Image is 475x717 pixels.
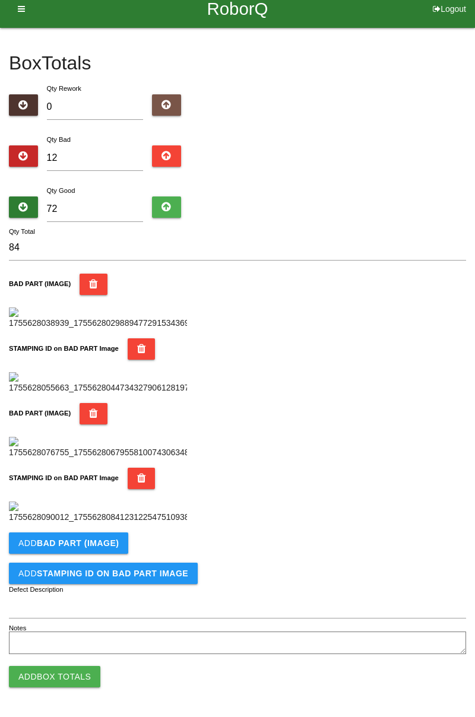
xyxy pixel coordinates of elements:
button: STAMPING ID on BAD PART Image [128,468,156,489]
button: BAD PART (IMAGE) [80,403,107,424]
label: Notes [9,623,26,633]
button: AddSTAMPING ID on BAD PART Image [9,563,198,584]
b: STAMPING ID on BAD PART Image [37,569,188,578]
img: 1755628055663_17556280447343279061281974222465.jpg [9,372,187,394]
img: 1755628076755_1755628067955810074306348316940.jpg [9,437,187,459]
label: Qty Good [47,187,75,194]
button: BAD PART (IMAGE) [80,274,107,295]
img: 1755628090012_17556280841231225475109386658936.jpg [9,502,187,524]
button: AddBox Totals [9,666,100,687]
label: Qty Total [9,227,35,237]
b: STAMPING ID on BAD PART Image [9,474,119,481]
label: Qty Rework [47,85,81,92]
b: BAD PART (IMAGE) [37,538,119,548]
b: BAD PART (IMAGE) [9,410,71,417]
h4: Box Totals [9,53,466,74]
button: STAMPING ID on BAD PART Image [128,338,156,360]
img: 1755628038939_1755628029889477291534369828742.jpg [9,307,187,329]
b: BAD PART (IMAGE) [9,280,71,287]
button: AddBAD PART (IMAGE) [9,532,128,554]
label: Qty Bad [47,136,71,143]
b: STAMPING ID on BAD PART Image [9,345,119,352]
label: Defect Description [9,585,64,595]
